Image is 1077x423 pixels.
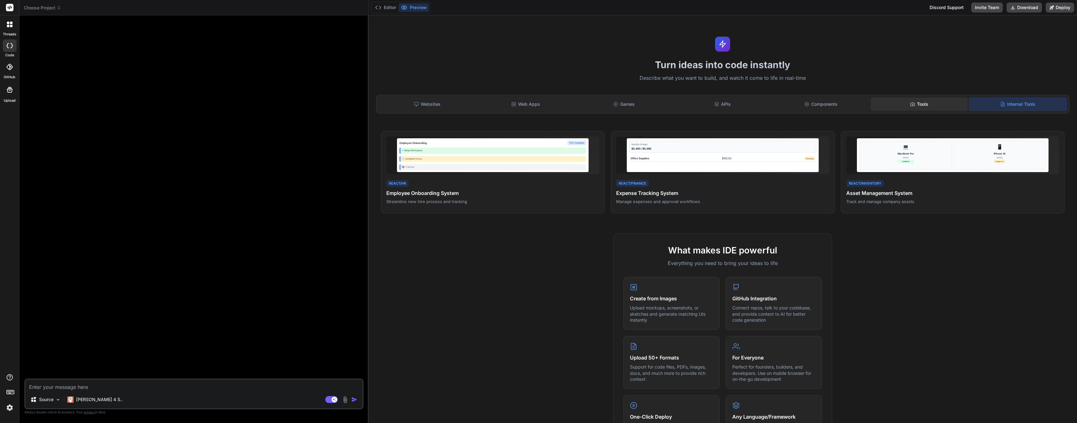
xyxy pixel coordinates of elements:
[630,305,713,323] p: Upload mockups, screenshots, or sketches and generate matching UIs instantly
[575,98,672,111] div: Games
[997,143,1003,150] div: 📱
[674,98,771,111] div: APIs
[616,180,649,187] div: React/Finance
[630,354,713,361] h4: Upload 50+ Formats
[55,397,61,402] img: Pick Models
[616,199,829,204] p: Manage expenses and approval workflows
[631,147,814,150] div: $2,450 / $5,000
[623,244,822,257] h2: What makes IDE powerful
[722,156,731,160] div: $125.50
[386,199,599,204] p: Streamline new hire process and tracking
[4,402,15,413] img: settings
[372,74,1073,82] p: Describe what you want to build, and watch it come to life in real-time
[732,364,815,382] p: Perfect for founders, builders, and developers. Use on mobile browser for on-the-go development
[4,98,16,103] label: Upload
[399,141,427,145] div: Employee Onboarding
[846,199,1059,204] p: Track and manage company assets
[76,396,123,403] p: [PERSON_NAME] 4 S..
[1007,3,1042,13] button: Download
[386,180,409,187] div: React/HR
[4,74,15,80] label: GitHub
[631,143,814,146] div: Monthly Budget
[846,189,1059,197] h4: Asset Management System
[399,164,586,170] div: 🎯 Training
[994,156,1005,159] div: #A002
[1046,3,1074,13] button: Deploy
[351,396,358,403] img: icon
[630,295,713,302] h4: Create from Images
[971,3,1003,13] button: Invite Team
[898,152,914,155] div: MacBook Pro
[477,98,574,111] div: Web Apps
[926,3,967,13] div: Discord Support
[969,98,1067,111] div: Internal Tools
[386,189,599,197] h4: Employee Onboarding System
[342,396,349,403] img: attachment
[805,157,815,160] div: Pending
[630,364,713,382] p: Support for code files, PDFs, images, docs, and much more to provide rich context
[623,259,822,267] p: Everything you need to bring your ideas to life
[24,409,363,415] p: Always double-check its answers. Your in Bind
[3,32,16,37] label: threads
[732,305,815,323] p: Connect repos, talk to your codebase, and provide context to AI for better code generation
[5,53,14,58] label: code
[732,413,815,420] h4: Any Language/Framework
[84,410,95,414] span: privacy
[898,156,914,159] div: #A001
[399,156,586,162] div: 📋 Complete Forms
[379,98,476,111] div: Websites
[903,143,909,150] div: 💻
[631,156,649,160] div: Office Supplies
[373,3,399,12] button: Editor
[39,396,54,403] p: Source
[24,5,61,11] span: Choose Project
[399,148,586,154] div: ✓ Setup Workspace
[732,295,815,302] h4: GitHub Integration
[846,180,884,187] div: React/Inventory
[994,160,1005,163] div: Assigned
[616,189,829,197] h4: Expense Tracking System
[399,3,429,12] button: Preview
[772,98,869,111] div: Components
[67,396,74,403] img: Claude 4 Sonnet
[994,152,1005,155] div: iPhone 14
[732,354,815,361] h4: For Everyone
[372,59,1073,70] h1: Turn ideas into code instantly
[898,160,914,163] div: Available
[871,98,968,111] div: Tools
[630,413,713,420] h4: One-Click Deploy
